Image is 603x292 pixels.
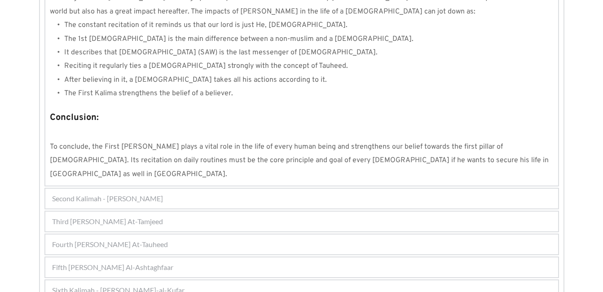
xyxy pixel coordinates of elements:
span: Third [PERSON_NAME] At-Tamjeed [52,216,163,227]
span: After believing in it, a [DEMOGRAPHIC_DATA] takes all his actions according to it. [64,75,327,84]
span: The First Kalima strengthens the belief of a believer. [64,89,233,98]
span: The 1st [DEMOGRAPHIC_DATA] is the main difference between a non-muslim and a [DEMOGRAPHIC_DATA]. [64,35,414,44]
span: Fifth [PERSON_NAME] Al-Ashtaghfaar [52,262,173,273]
span: It describes that [DEMOGRAPHIC_DATA] (SAW) is the last messenger of [DEMOGRAPHIC_DATA]. [64,48,378,57]
span: Reciting it regularly ties a [DEMOGRAPHIC_DATA] strongly with the concept of Tauheed. [64,62,348,71]
span: The constant recitation of it reminds us that our lord is just He, [DEMOGRAPHIC_DATA]. [64,21,348,30]
span: Fourth [PERSON_NAME] At-Tauheed [52,239,168,250]
span: To conclude, the First [PERSON_NAME] plays a vital role in the life of every human being and stre... [50,142,550,179]
strong: Conclusion: [50,112,99,124]
span: Second Kalimah - [PERSON_NAME] [52,193,163,204]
